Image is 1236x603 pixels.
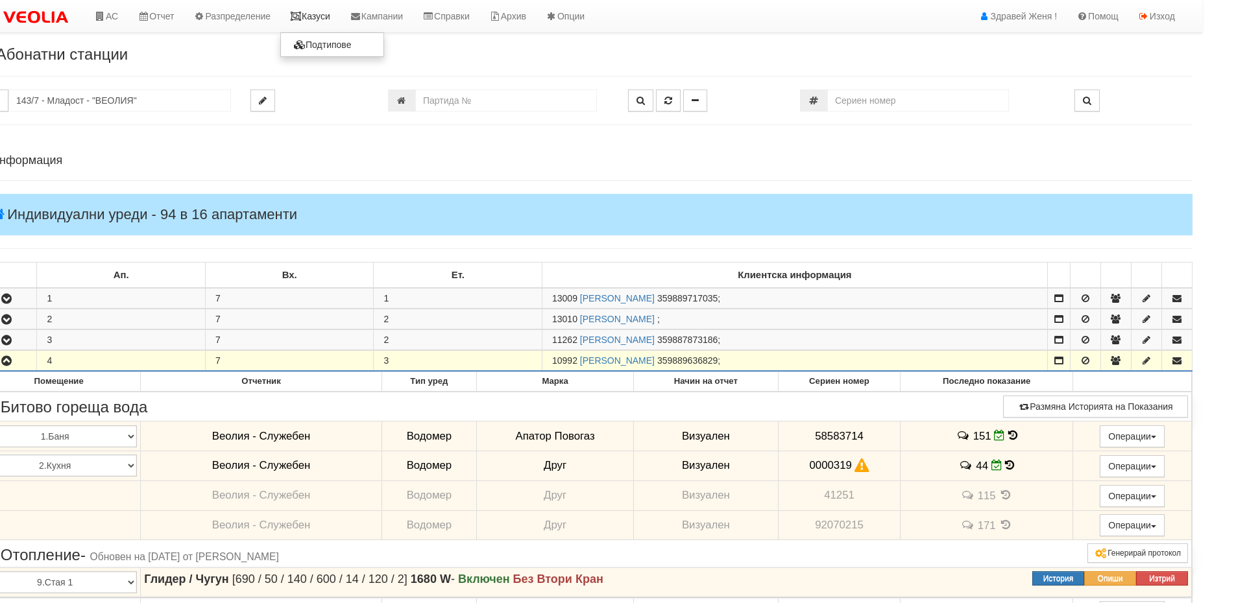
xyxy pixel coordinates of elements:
[114,270,129,280] b: Ап.
[1047,263,1070,289] td: : No sort applied, sorting is disabled
[1161,263,1192,289] td: : No sort applied, sorting is disabled
[778,480,901,510] td: 41251
[1003,396,1188,418] button: Размяна Историята на Показания
[580,335,655,345] a: [PERSON_NAME]
[383,314,389,324] span: 2
[542,351,1048,372] td: ;
[999,489,1013,501] span: История на показанията
[1070,263,1100,289] td: : No sort applied, sorting is disabled
[976,460,988,472] span: 44
[90,551,279,562] span: Обновен на [DATE] от [PERSON_NAME]
[282,270,297,280] b: Вх.
[37,351,206,372] td: 4
[657,355,718,366] span: 359889636829
[552,335,577,345] span: Партида №
[212,459,311,471] span: Веолия - Служебен
[382,421,476,451] td: Водомер
[542,288,1048,309] td: ;
[542,263,1048,289] td: Клиентска информация: No sort applied, sorting is disabled
[477,451,634,480] td: Друг
[1005,459,1014,471] span: История на показанията
[477,372,634,392] th: Марка
[552,293,577,303] span: Партида №
[205,288,374,309] td: 7
[956,429,973,442] span: История на забележките
[959,459,976,471] span: История на забележките
[542,309,1048,329] td: ;
[1131,263,1161,289] td: : No sort applied, sorting is disabled
[374,263,542,289] td: Ет.: No sort applied, sorting is disabled
[37,309,206,329] td: 2
[212,519,311,531] span: Веолия - Служебен
[382,372,476,392] th: Тип уред
[542,330,1048,350] td: ;
[415,89,597,112] input: Партида №
[205,351,374,372] td: 7
[1084,571,1136,585] button: Опиши
[580,355,655,366] a: [PERSON_NAME]
[382,451,476,480] td: Водомер
[477,421,634,451] td: Апатор Повогаз
[827,89,1009,112] input: Сериен номер
[1136,571,1188,585] button: Изтрий
[657,293,718,303] span: 359889717035
[1100,455,1165,477] button: Операции
[1100,425,1165,447] button: Операции
[383,293,389,303] span: 1
[815,430,864,442] span: 58583714
[978,519,996,531] span: 171
[973,430,991,442] span: 151
[994,430,1005,441] i: Редакция Отчет
[205,263,374,289] td: Вх.: No sort applied, sorting is disabled
[37,288,206,309] td: 1
[738,270,851,280] b: Клиентска информация
[458,573,510,585] strong: Включен
[477,480,634,510] td: Друг
[634,421,779,451] td: Визуален
[232,573,407,585] span: [690 / 50 / 140 / 600 / 14 / 120 / 2]
[477,510,634,540] td: Друг
[580,314,655,324] a: [PERSON_NAME]
[634,510,779,540] td: Визуален
[281,36,383,53] a: Подтипове
[411,573,451,585] strong: 1680 W
[382,510,476,540] td: Водомер
[978,489,996,501] span: 115
[634,480,779,510] td: Визуален
[212,489,311,501] span: Веолия - Служебен
[452,270,465,280] b: Ет.
[580,293,655,303] a: [PERSON_NAME]
[37,330,206,350] td: 3
[411,573,455,585] span: -
[37,263,206,289] td: Ап.: No sort applied, sorting is disabled
[1008,429,1017,442] span: История на показанията
[383,335,389,345] span: 2
[513,573,603,585] strong: Без Втори Кран
[1100,485,1165,507] button: Операции
[141,372,382,392] th: Отчетник
[1032,571,1084,585] button: История
[778,372,901,392] th: Сериен номер
[212,430,311,442] span: Веолия - Служебен
[778,510,901,540] td: 92070215
[1087,543,1188,563] button: Генерирай протокол
[960,489,977,501] span: История на забележките
[552,355,577,366] span: Партида №
[999,519,1013,531] span: История на показанията
[8,89,231,112] input: Абонатна станция
[1100,514,1165,536] button: Операции
[634,451,779,480] td: Визуален
[383,355,389,366] span: 3
[1100,263,1131,289] td: : No sort applied, sorting is disabled
[634,372,779,392] th: Начин на отчет
[657,335,718,345] span: 359887873186
[991,460,1002,471] i: Редакция Отчет
[809,459,851,471] span: 0000319
[205,330,374,350] td: 7
[552,314,577,324] span: Партида №
[382,480,476,510] td: Водомер
[80,546,86,563] span: -
[901,372,1073,392] th: Последно показание
[205,309,374,329] td: 7
[144,573,228,585] strong: Глидер / Чугун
